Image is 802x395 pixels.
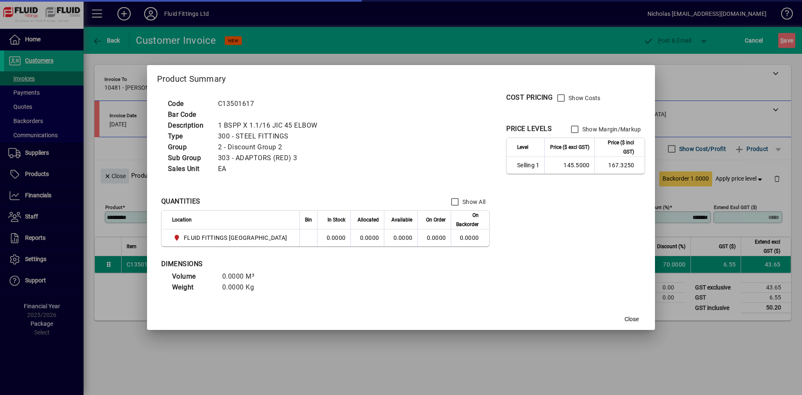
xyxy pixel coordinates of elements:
td: Type [164,131,214,142]
span: 0.0000 [427,234,446,241]
span: Location [172,215,192,224]
label: Show Margin/Markup [581,125,641,133]
td: 0.0000 [451,229,489,246]
td: Sales Unit [164,164,214,174]
td: 0.0000 [384,229,417,246]
span: Bin [305,215,312,224]
div: COST PRICING [506,93,553,103]
label: Show All [461,198,485,206]
td: C13501617 [214,98,327,109]
td: Code [164,98,214,109]
span: Selling 1 [517,161,539,169]
td: Description [164,120,214,131]
td: 167.3250 [594,157,645,174]
span: Allocated [358,215,379,224]
div: PRICE LEVELS [506,124,552,134]
td: EA [214,164,327,174]
span: FLUID FITTINGS CHRISTCHURCH [172,233,291,243]
td: 0.0000 Kg [218,282,268,293]
td: Group [164,142,214,153]
td: 2 - Discount Group 2 [214,142,327,153]
td: 300 - STEEL FITTINGS [214,131,327,142]
span: In Stock [327,215,345,224]
div: QUANTITIES [161,196,200,206]
td: Weight [168,282,218,293]
span: On Backorder [456,211,479,229]
td: Volume [168,271,218,282]
td: 145.5000 [544,157,594,174]
td: Sub Group [164,153,214,164]
label: Show Costs [567,94,601,102]
td: 0.0000 [317,229,350,246]
td: 0.0000 M³ [218,271,268,282]
span: Price ($ excl GST) [550,143,589,152]
div: DIMENSIONS [161,259,370,269]
span: Available [391,215,412,224]
td: 1 BSPP X 1.1/16 JIC 45 ELBOW [214,120,327,131]
span: Level [517,143,528,152]
h2: Product Summary [147,65,655,89]
span: Close [624,315,639,324]
td: Bar Code [164,109,214,120]
span: On Order [426,215,446,224]
button: Close [618,312,645,327]
span: Price ($ incl GST) [600,138,634,156]
td: 0.0000 [350,229,384,246]
span: FLUID FITTINGS [GEOGRAPHIC_DATA] [184,234,287,242]
td: 303 - ADAPTORS (RED) 3 [214,153,327,164]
